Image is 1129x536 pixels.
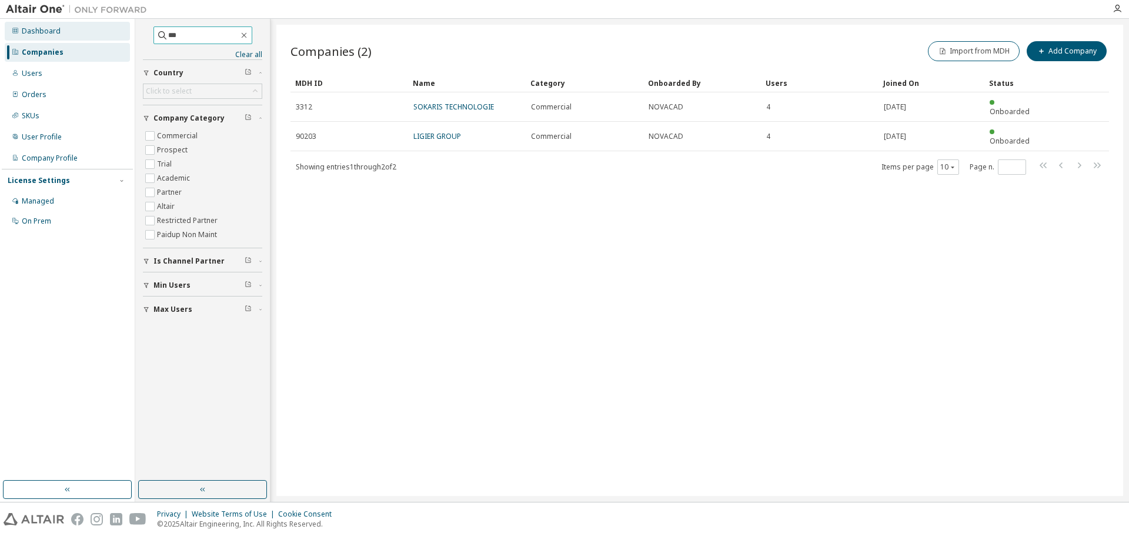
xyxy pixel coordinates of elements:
[153,305,192,314] span: Max Users
[990,136,1030,146] span: Onboarded
[531,102,572,112] span: Commercial
[22,69,42,78] div: Users
[884,132,906,141] span: [DATE]
[22,132,62,142] div: User Profile
[884,102,906,112] span: [DATE]
[22,26,61,36] div: Dashboard
[157,214,220,228] label: Restricted Partner
[153,114,225,123] span: Company Category
[157,157,174,171] label: Trial
[245,305,252,314] span: Clear filter
[143,297,262,322] button: Max Users
[928,41,1020,61] button: Import from MDH
[296,132,316,141] span: 90203
[413,102,494,112] a: SOKARIS TECHNOLOGIE
[245,114,252,123] span: Clear filter
[8,176,70,185] div: License Settings
[881,159,959,175] span: Items per page
[295,74,403,92] div: MDH ID
[110,513,122,525] img: linkedin.svg
[143,272,262,298] button: Min Users
[883,74,980,92] div: Joined On
[153,68,183,78] span: Country
[245,68,252,78] span: Clear filter
[648,74,756,92] div: Onboarded By
[71,513,83,525] img: facebook.svg
[143,60,262,86] button: Country
[143,84,262,98] div: Click to select
[192,510,278,519] div: Website Terms of Use
[989,74,1038,92] div: Status
[413,131,461,141] a: LIGIER GROUP
[157,199,177,214] label: Altair
[1027,41,1107,61] button: Add Company
[157,143,190,157] label: Prospect
[153,257,225,266] span: Is Channel Partner
[940,162,956,172] button: 10
[530,74,639,92] div: Category
[766,74,874,92] div: Users
[22,154,78,163] div: Company Profile
[296,102,312,112] span: 3312
[990,106,1030,116] span: Onboarded
[6,4,153,15] img: Altair One
[4,513,64,525] img: altair_logo.svg
[143,248,262,274] button: Is Channel Partner
[157,228,219,242] label: Paidup Non Maint
[157,519,339,529] p: © 2025 Altair Engineering, Inc. All Rights Reserved.
[245,257,252,266] span: Clear filter
[766,132,770,141] span: 4
[153,281,191,290] span: Min Users
[157,185,184,199] label: Partner
[296,162,396,172] span: Showing entries 1 through 2 of 2
[278,510,339,519] div: Cookie Consent
[91,513,103,525] img: instagram.svg
[157,129,200,143] label: Commercial
[22,197,54,206] div: Managed
[143,50,262,59] a: Clear all
[22,48,64,57] div: Companies
[143,105,262,131] button: Company Category
[157,171,192,185] label: Academic
[22,111,39,121] div: SKUs
[22,90,46,99] div: Orders
[413,74,521,92] div: Name
[649,132,683,141] span: NOVACAD
[157,510,192,519] div: Privacy
[290,43,372,59] span: Companies (2)
[146,86,192,96] div: Click to select
[129,513,146,525] img: youtube.svg
[970,159,1026,175] span: Page n.
[531,132,572,141] span: Commercial
[245,281,252,290] span: Clear filter
[649,102,683,112] span: NOVACAD
[766,102,770,112] span: 4
[22,217,51,226] div: On Prem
